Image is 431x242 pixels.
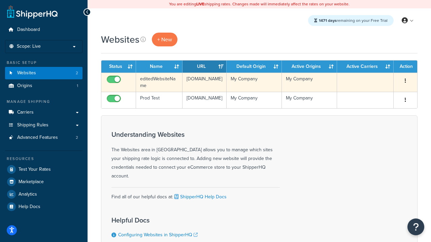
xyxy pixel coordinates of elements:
[282,73,337,92] td: My Company
[227,73,282,92] td: My Company
[101,33,139,46] h1: Websites
[183,61,227,73] th: URL: activate to sort column ascending
[308,15,394,26] div: remaining on your Free Trial
[173,193,227,200] a: ShipperHQ Help Docs
[196,1,204,7] b: LIVE
[19,204,40,210] span: Help Docs
[19,179,44,185] span: Marketplace
[5,60,82,66] div: Basic Setup
[5,67,82,79] li: Websites
[136,73,183,92] td: editedWebsiteName
[282,92,337,108] td: My Company
[407,218,424,235] button: Open Resource Center
[17,83,32,89] span: Origins
[5,67,82,79] a: Websites 2
[5,163,82,175] a: Test Your Rates
[183,73,227,92] td: [DOMAIN_NAME]
[5,188,82,200] a: Analytics
[5,176,82,188] a: Marketplace
[17,135,58,140] span: Advanced Features
[5,106,82,119] a: Carriers
[5,80,82,92] li: Origins
[19,167,51,172] span: Test Your Rates
[111,131,280,180] div: The Websites area in [GEOGRAPHIC_DATA] allows you to manage which sites your shipping rate logic ...
[19,192,37,197] span: Analytics
[111,131,280,138] h3: Understanding Websites
[5,80,82,92] a: Origins 1
[111,216,233,224] h3: Helpful Docs
[111,187,280,201] div: Find all of our helpful docs at:
[101,61,136,73] th: Status: activate to sort column ascending
[7,5,58,18] a: ShipperHQ Home
[337,61,394,73] th: Active Carriers: activate to sort column ascending
[17,44,41,49] span: Scope: Live
[136,61,183,73] th: Name: activate to sort column ascending
[118,231,198,238] a: Configuring Websites in ShipperHQ
[5,131,82,144] a: Advanced Features 2
[5,119,82,131] a: Shipping Rules
[152,33,177,46] a: + New
[77,83,78,89] span: 1
[76,135,78,140] span: 2
[5,201,82,213] a: Help Docs
[157,36,172,43] span: + New
[17,70,36,76] span: Websites
[282,61,337,73] th: Active Origins: activate to sort column ascending
[5,131,82,144] li: Advanced Features
[5,99,82,105] div: Manage Shipping
[227,92,282,108] td: My Company
[183,92,227,108] td: [DOMAIN_NAME]
[17,27,40,33] span: Dashboard
[136,92,183,108] td: Prod Test
[76,70,78,76] span: 2
[319,17,337,24] strong: 1471 days
[394,61,417,73] th: Action
[17,122,48,128] span: Shipping Rules
[17,110,34,115] span: Carriers
[227,61,282,73] th: Default Origin: activate to sort column ascending
[5,156,82,162] div: Resources
[5,24,82,36] a: Dashboard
